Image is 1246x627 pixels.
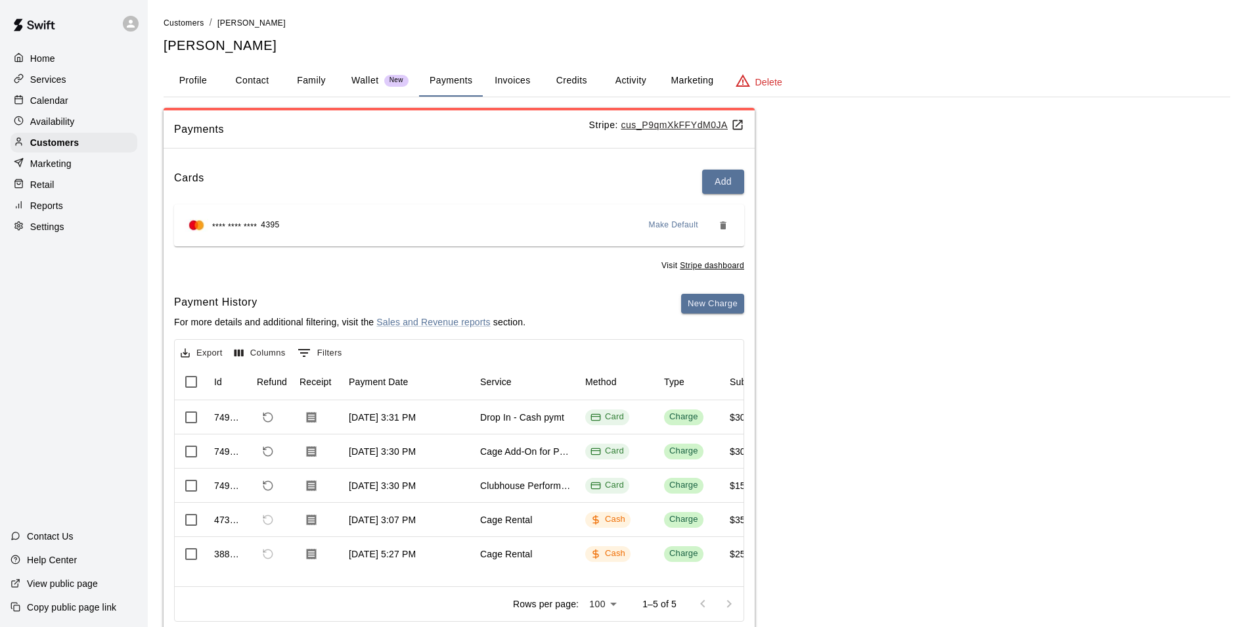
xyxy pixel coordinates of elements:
p: Copy public page link [27,601,116,614]
p: Marketing [30,157,72,170]
div: Card [590,445,624,457]
a: Marketing [11,154,137,174]
div: Charge [669,445,698,457]
div: Id [208,363,250,400]
div: Refund [257,363,287,400]
div: Subtotal [723,363,789,400]
h5: [PERSON_NAME] [164,37,1230,55]
div: Drop In - Cash pymt [480,411,564,424]
div: 388381 [214,547,244,561]
div: $300.00 [730,411,764,424]
button: Profile [164,65,223,97]
div: Cage Rental [480,513,532,526]
p: Calendar [30,94,68,107]
div: Mar 6, 2025, 3:07 PM [349,513,416,526]
img: Credit card brand logo [185,219,208,232]
a: Retail [11,175,137,195]
p: Contact Us [27,530,74,543]
span: 4395 [261,219,279,232]
a: Customers [11,133,137,152]
div: Type [657,363,723,400]
button: Export [177,343,226,363]
button: Download Receipt [300,406,323,429]
div: Method [579,363,657,400]
div: $25.00 [730,547,759,561]
h6: Payment History [174,294,525,311]
p: Stripe: [589,118,744,132]
span: Refund payment [257,406,279,429]
button: New Charge [681,294,744,314]
div: Method [585,363,617,400]
p: 1–5 of 5 [642,597,677,611]
div: basic tabs example [164,65,1230,97]
div: $35.00 [730,513,759,526]
div: Payment Date [349,363,409,400]
p: Services [30,73,66,86]
span: [PERSON_NAME] [217,18,286,28]
span: Refund payment [257,440,279,463]
div: 749793 [214,411,244,424]
div: Card [590,479,624,492]
div: Clubhouse Performance - Discounted 12 Month Option [480,479,572,492]
a: Stripe dashboard [680,261,744,270]
a: Services [11,70,137,89]
button: Add [702,170,744,194]
div: Subtotal [730,363,765,400]
div: Cash [590,547,625,560]
div: Cage Add-On for Performance Members [480,445,572,458]
div: Refund [250,363,293,400]
button: Download Receipt [300,440,323,463]
div: 749786 [214,479,244,492]
p: For more details and additional filtering, visit the section. [174,315,525,329]
div: 749790 [214,445,244,458]
p: Retail [30,178,55,191]
button: Marketing [660,65,724,97]
p: Customers [30,136,79,149]
div: $30.00 [730,445,759,458]
div: Aug 11, 2025, 3:30 PM [349,479,416,492]
div: Charge [669,479,698,492]
a: Settings [11,217,137,237]
div: Service [474,363,579,400]
div: Jan 20, 2025, 5:27 PM [349,547,416,561]
p: Wallet [351,74,379,87]
button: Contact [223,65,282,97]
div: Id [214,363,222,400]
span: Make Default [649,219,699,232]
span: Customers [164,18,204,28]
a: cus_P9qmXkFFYdM0JA [621,120,744,130]
p: Reports [30,199,63,212]
div: Aug 11, 2025, 3:31 PM [349,411,416,424]
div: Aug 11, 2025, 3:30 PM [349,445,416,458]
div: Type [664,363,684,400]
p: View public page [27,577,98,590]
span: Refund payment [257,543,279,565]
p: Delete [755,76,782,89]
p: Home [30,52,55,65]
div: Availability [11,112,137,131]
p: Help Center [27,553,77,567]
button: Credits [542,65,601,97]
a: Sales and Revenue reports [376,317,490,327]
nav: breadcrumb [164,16,1230,30]
span: Refund payment [257,509,279,531]
a: Calendar [11,91,137,110]
span: New [384,76,409,85]
span: Payments [174,121,589,138]
p: Settings [30,220,64,233]
div: Charge [669,547,698,560]
div: Card [590,411,624,423]
button: Download Receipt [300,474,323,498]
div: 100 [584,595,621,614]
p: Availability [30,115,75,128]
a: Home [11,49,137,68]
div: Payment Date [342,363,474,400]
button: Family [282,65,341,97]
